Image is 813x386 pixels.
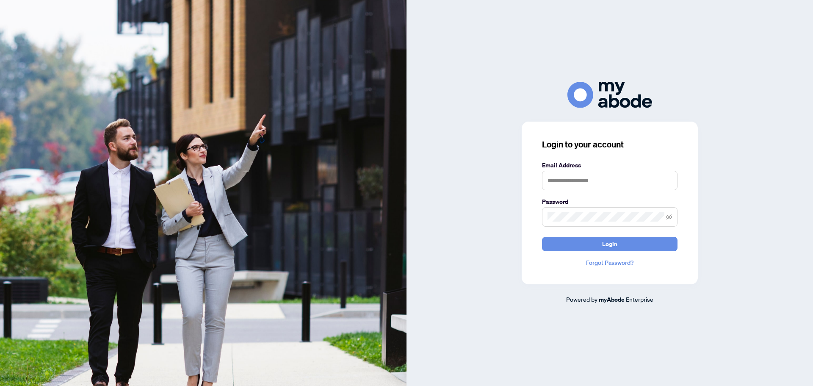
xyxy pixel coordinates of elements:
[542,161,677,170] label: Email Address
[626,295,653,303] span: Enterprise
[599,295,625,304] a: myAbode
[566,295,597,303] span: Powered by
[567,82,652,108] img: ma-logo
[542,258,677,267] a: Forgot Password?
[602,237,617,251] span: Login
[666,214,672,220] span: eye-invisible
[542,237,677,251] button: Login
[542,139,677,150] h3: Login to your account
[542,197,677,206] label: Password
